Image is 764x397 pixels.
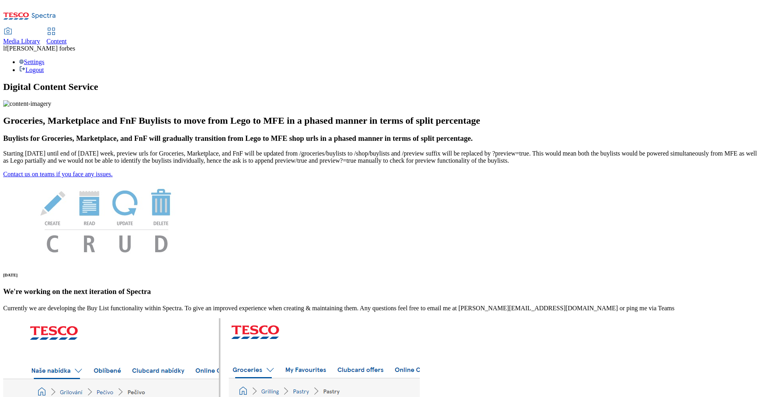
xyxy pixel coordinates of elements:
[3,150,761,164] p: Starting [DATE] until end of [DATE] week, preview urls for Groceries, Marketplace, and FnF will b...
[3,28,40,45] a: Media Library
[3,305,761,312] p: Currently we are developing the Buy List functionality within Spectra. To give an improved experi...
[3,272,761,277] h6: [DATE]
[3,178,210,261] img: News Image
[3,82,761,92] h1: Digital Content Service
[47,38,67,45] span: Content
[47,28,67,45] a: Content
[7,45,75,52] span: [PERSON_NAME] forbes
[3,100,51,107] img: content-imagery
[3,45,7,52] span: lf
[3,134,761,143] h3: Buylists for Groceries, Marketplace, and FnF will gradually transition from Lego to MFE shop urls...
[19,58,45,65] a: Settings
[3,287,761,296] h3: We're working on the next iteration of Spectra
[19,66,44,73] a: Logout
[3,115,761,126] h2: Groceries, Marketplace and FnF Buylists to move from Lego to MFE in a phased manner in terms of s...
[3,171,113,177] a: Contact us on teams if you face any issues.
[3,38,40,45] span: Media Library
